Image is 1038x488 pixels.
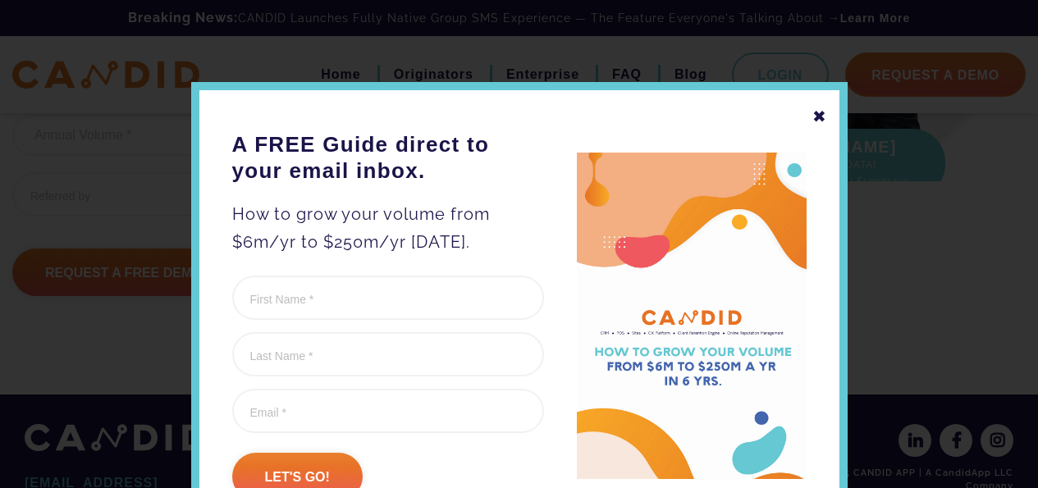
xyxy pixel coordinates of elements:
input: Email * [232,389,544,433]
input: Last Name * [232,332,544,376]
div: ✖ [812,103,827,130]
h3: A FREE Guide direct to your email inbox. [232,131,544,184]
img: A FREE Guide direct to your email inbox. [577,153,807,480]
p: How to grow your volume from $6m/yr to $250m/yr [DATE]. [232,200,544,256]
input: First Name * [232,276,544,320]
